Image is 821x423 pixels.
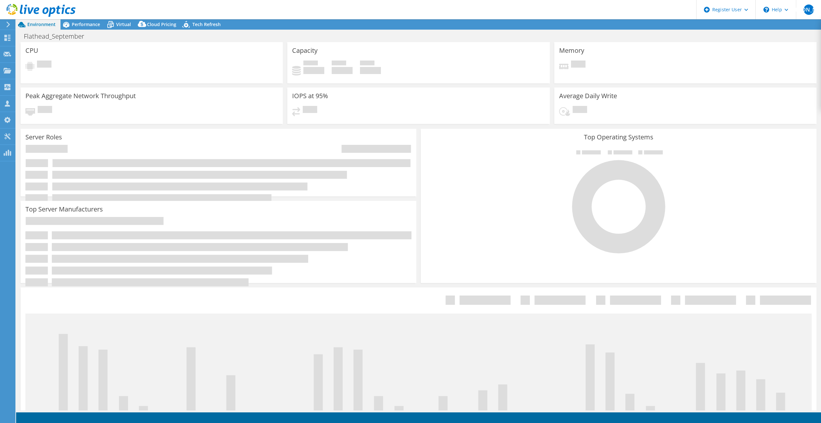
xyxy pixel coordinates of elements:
h4: 0 GiB [303,67,324,74]
span: Virtual [116,21,131,27]
h4: 0 GiB [360,67,381,74]
h3: Top Server Manufacturers [25,206,103,213]
span: Pending [303,106,317,115]
span: Pending [573,106,587,115]
span: Pending [38,106,52,115]
span: Free [332,61,346,67]
span: Pending [37,61,51,69]
span: Cloud Pricing [147,21,176,27]
h3: Peak Aggregate Network Throughput [25,92,136,99]
span: Pending [571,61,586,69]
h3: Memory [559,47,584,54]
span: Performance [72,21,100,27]
h3: Top Operating Systems [426,134,812,141]
svg: \n [763,7,769,13]
h3: Capacity [292,47,318,54]
h3: Server Roles [25,134,62,141]
span: Tech Refresh [192,21,221,27]
span: Used [303,61,318,67]
h3: CPU [25,47,38,54]
h4: 0 GiB [332,67,353,74]
span: Environment [27,21,56,27]
h3: IOPS at 95% [292,92,328,99]
span: Total [360,61,374,67]
h3: Average Daily Write [559,92,617,99]
h1: Flathead_September [21,33,94,40]
span: [PERSON_NAME] [804,5,814,15]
